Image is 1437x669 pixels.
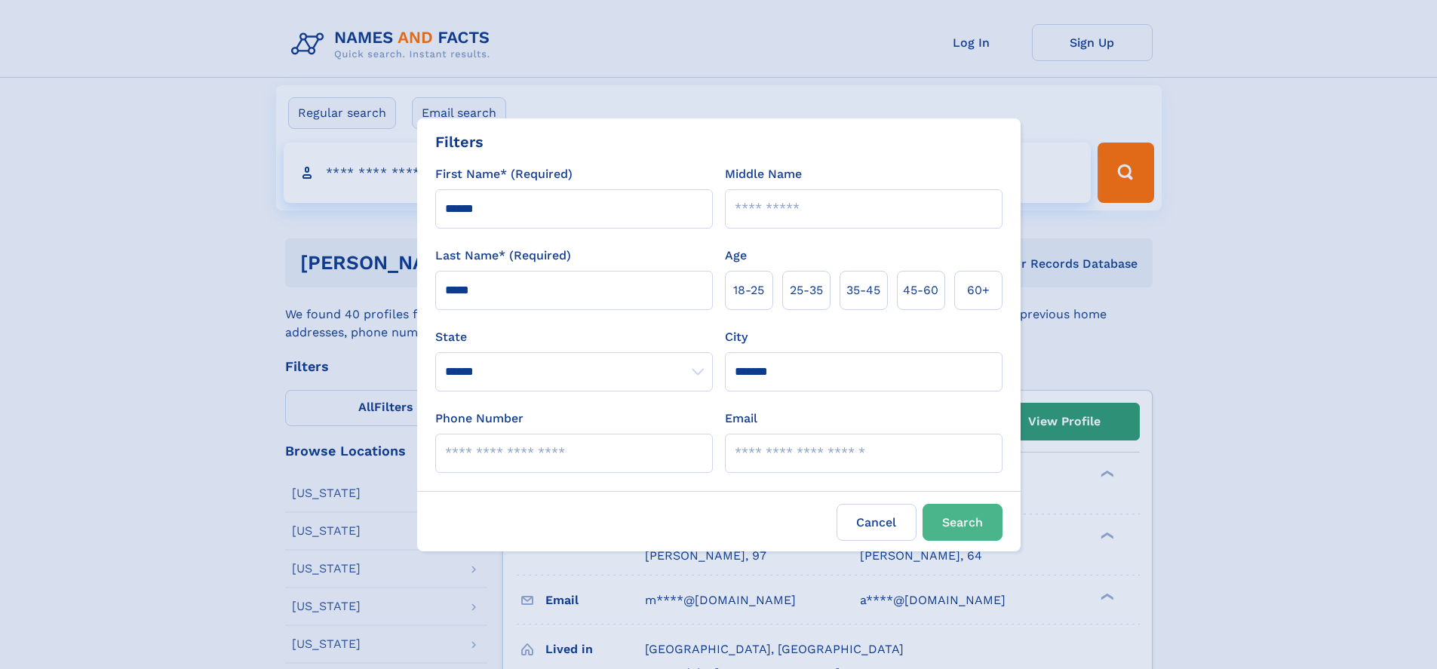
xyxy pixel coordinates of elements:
[790,281,823,299] span: 25‑35
[725,247,747,265] label: Age
[725,410,757,428] label: Email
[435,410,524,428] label: Phone Number
[725,165,802,183] label: Middle Name
[725,328,748,346] label: City
[903,281,938,299] span: 45‑60
[435,165,573,183] label: First Name* (Required)
[923,504,1003,541] button: Search
[435,328,713,346] label: State
[733,281,764,299] span: 18‑25
[846,281,880,299] span: 35‑45
[435,130,484,153] div: Filters
[967,281,990,299] span: 60+
[837,504,917,541] label: Cancel
[435,247,571,265] label: Last Name* (Required)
